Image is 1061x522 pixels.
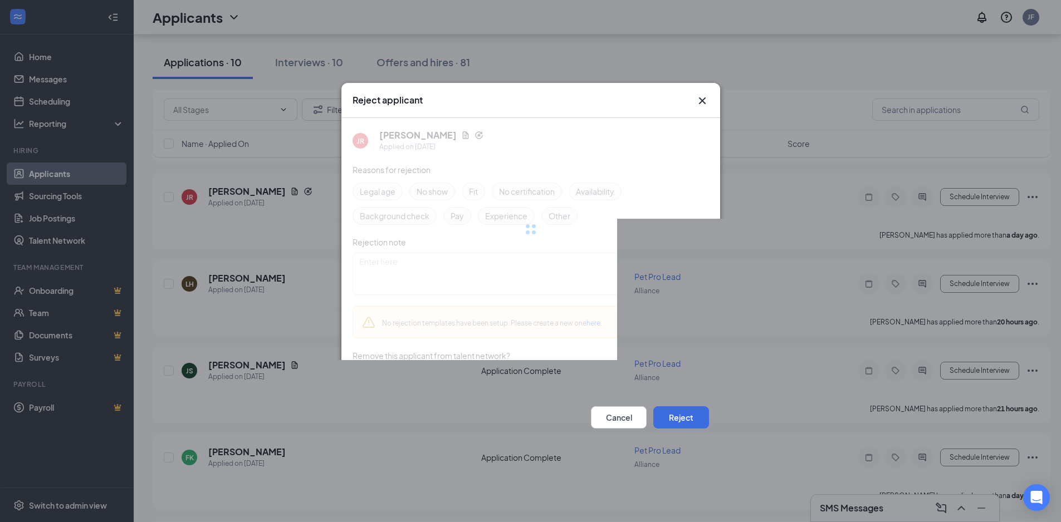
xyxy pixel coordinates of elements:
[696,94,709,107] svg: Cross
[353,94,423,106] h3: Reject applicant
[1023,484,1050,511] div: Open Intercom Messenger
[591,406,647,429] button: Cancel
[696,94,709,107] button: Close
[653,406,709,429] button: Reject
